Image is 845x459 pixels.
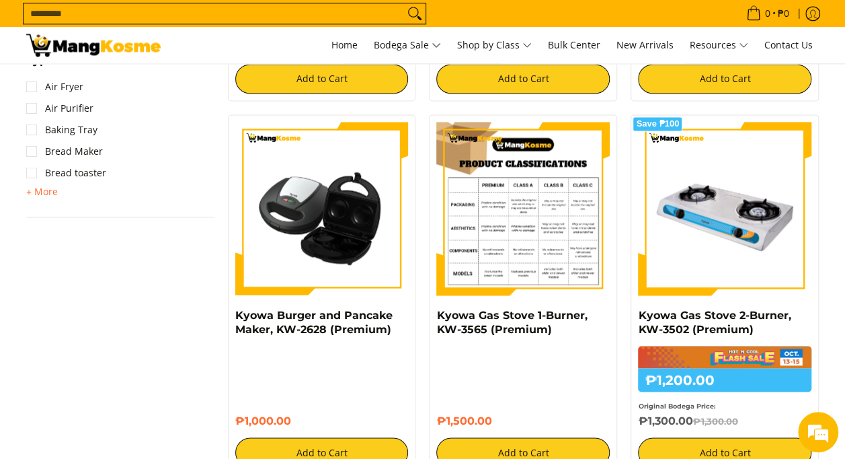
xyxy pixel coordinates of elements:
[638,122,811,295] img: kyowa-2-burner-gas-stove-stainless-steel-premium-full-view-mang-kosme
[638,414,811,427] h6: ₱1,300.00
[26,55,54,76] summary: Open
[638,368,811,392] h6: ₱1,200.00
[26,119,97,141] a: Baking Tray
[26,34,161,57] img: Small Appliances l Mang Kosme: Home Appliances Warehouse Sale | Page 2
[436,64,610,94] button: Add to Cart
[541,27,607,63] a: Bulk Center
[638,309,791,335] a: Kyowa Gas Stove 2-Burner, KW-3502 (Premium)
[436,414,610,427] h6: ₱1,500.00
[548,38,600,51] span: Bulk Center
[692,415,737,426] del: ₱1,300.00
[763,9,772,18] span: 0
[174,27,819,63] nav: Main Menu
[450,27,538,63] a: Shop by Class
[683,27,755,63] a: Resources
[26,186,58,197] span: + More
[636,120,679,128] span: Save ₱100
[26,76,83,98] a: Air Fryer
[235,122,409,295] img: kyowa-burger-and-pancake-maker-premium-full-view-mang-kosme
[742,6,793,21] span: •
[26,98,93,119] a: Air Purifier
[436,122,610,295] img: Kyowa Gas Stove 1-Burner, KW-3565 (Premium) - 0
[331,38,358,51] span: Home
[235,414,409,427] h6: ₱1,000.00
[638,64,811,94] button: Add to Cart
[610,27,680,63] a: New Arrivals
[764,38,813,51] span: Contact Us
[436,309,587,335] a: Kyowa Gas Stove 1-Burner, KW-3565 (Premium)
[374,37,441,54] span: Bodega Sale
[26,184,58,200] summary: Open
[235,309,393,335] a: Kyowa Burger and Pancake Maker, KW-2628 (Premium)
[26,55,54,66] span: Type
[616,38,674,51] span: New Arrivals
[26,162,106,184] a: Bread toaster
[26,141,103,162] a: Bread Maker
[367,27,448,63] a: Bodega Sale
[638,402,715,409] small: Original Bodega Price:
[776,9,791,18] span: ₱0
[404,3,426,24] button: Search
[325,27,364,63] a: Home
[758,27,819,63] a: Contact Us
[457,37,532,54] span: Shop by Class
[690,37,748,54] span: Resources
[235,64,409,94] button: Add to Cart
